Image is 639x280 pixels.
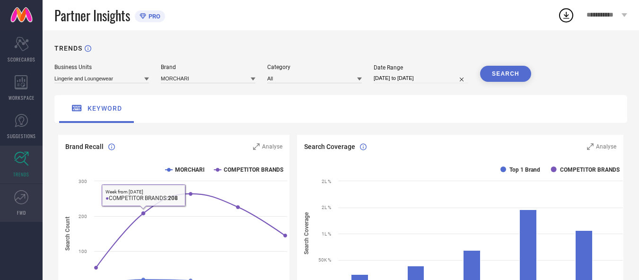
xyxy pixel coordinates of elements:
div: Brand [161,64,255,70]
text: 50K % [318,257,331,262]
input: Select date range [374,73,468,83]
span: FWD [17,209,26,216]
text: COMPETITOR BRANDS [224,166,283,173]
span: keyword [88,105,122,112]
span: Partner Insights [54,6,130,25]
tspan: Search Coverage [303,212,310,255]
tspan: Search Count [64,217,71,251]
button: SEARCH [480,66,531,82]
h1: TRENDS [54,44,82,52]
text: MORCHARI [175,166,205,173]
span: Analyse [596,143,616,150]
div: Date Range [374,64,468,71]
div: Business Units [54,64,149,70]
div: Category [267,64,362,70]
svg: Zoom [587,143,594,150]
span: TRENDS [13,171,29,178]
span: Search Coverage [304,143,355,150]
text: 2L % [322,205,331,210]
span: SUGGESTIONS [7,132,36,140]
text: COMPETITOR BRANDS [560,166,619,173]
span: SCORECARDS [8,56,35,63]
text: 2L % [322,179,331,184]
span: Brand Recall [65,143,104,150]
span: WORKSPACE [9,94,35,101]
text: 300 [79,179,87,184]
span: PRO [146,13,160,20]
div: Open download list [558,7,575,24]
text: 1L % [322,231,331,236]
span: Analyse [262,143,282,150]
text: 100 [79,249,87,254]
text: 200 [79,214,87,219]
svg: Zoom [253,143,260,150]
text: Top 1 Brand [509,166,540,173]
